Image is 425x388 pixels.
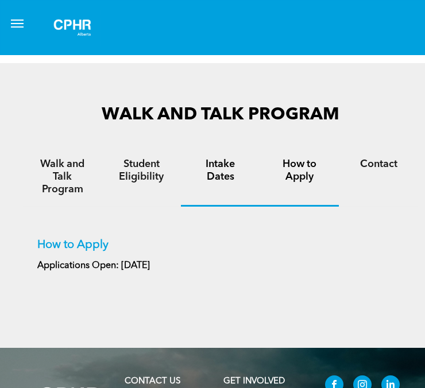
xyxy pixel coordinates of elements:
h4: Intake Dates [191,158,250,183]
h4: Contact [349,158,408,170]
h4: How to Apply [271,158,329,183]
button: menu [6,12,29,35]
h4: Walk and Talk Program [33,158,92,196]
p: How to Apply [37,238,404,252]
span: GET INVOLVED [223,377,285,386]
a: CONTACT US [125,377,180,386]
span: WALK AND TALK PROGRAM [102,106,339,123]
strong: Applications Open: [DATE] [37,261,150,270]
h4: Student Eligibility [113,158,171,183]
img: A white background with a few lines on it [44,9,101,46]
